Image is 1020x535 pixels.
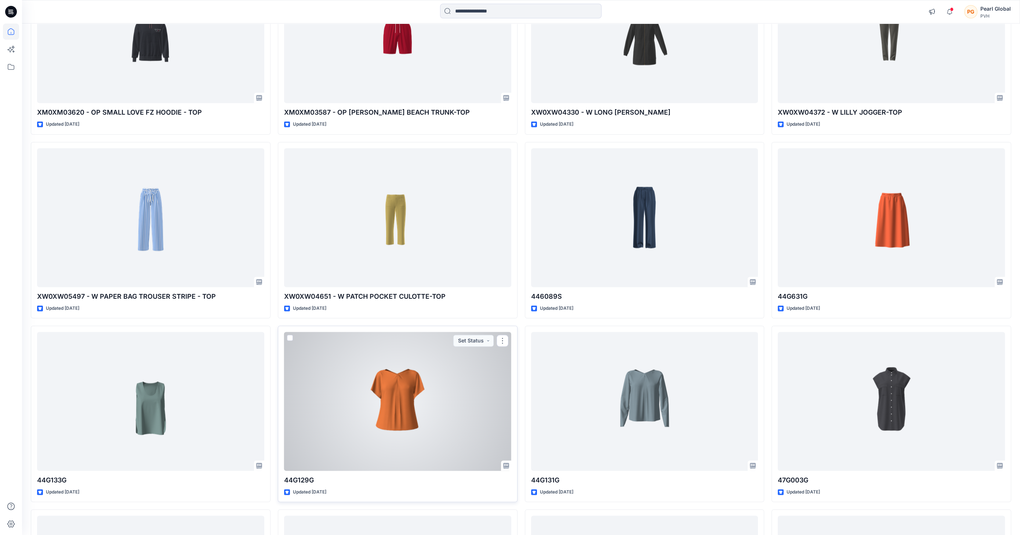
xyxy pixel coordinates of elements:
[37,332,264,471] a: 44G133G
[540,488,573,496] p: Updated [DATE]
[787,488,820,496] p: Updated [DATE]
[46,305,79,312] p: Updated [DATE]
[787,121,820,128] p: Updated [DATE]
[46,488,79,496] p: Updated [DATE]
[531,107,758,118] p: XW0XW04330 - W LONG [PERSON_NAME]
[284,291,511,302] p: XW0XW04651 - W PATCH POCKET CULOTTE-TOP
[37,148,264,287] a: XW0XW05497 - W PAPER BAG TROUSER STRIPE - TOP
[284,475,511,485] p: 44G129G
[964,5,977,18] div: PG
[37,291,264,302] p: XW0XW05497 - W PAPER BAG TROUSER STRIPE - TOP
[293,121,326,128] p: Updated [DATE]
[37,475,264,485] p: 44G133G
[284,332,511,471] a: 44G129G
[37,107,264,118] p: XM0XM03620 - OP SMALL LOVE FZ HOODIE - TOP
[787,305,820,312] p: Updated [DATE]
[531,475,758,485] p: 44G131G
[293,488,326,496] p: Updated [DATE]
[540,121,573,128] p: Updated [DATE]
[531,148,758,287] a: 446089S
[531,332,758,471] a: 44G131G
[540,305,573,312] p: Updated [DATE]
[778,332,1005,471] a: 47G003G
[46,121,79,128] p: Updated [DATE]
[778,107,1005,118] p: XW0XW04372 - W LILLY JOGGER-TOP
[531,291,758,302] p: 446089S
[778,148,1005,287] a: 44G631G
[980,13,1011,19] div: PVH
[980,4,1011,13] div: Pearl Global
[778,475,1005,485] p: 47G003G
[778,291,1005,302] p: 44G631G
[284,148,511,287] a: XW0XW04651 - W PATCH POCKET CULOTTE-TOP
[284,107,511,118] p: XM0XM03587 - OP [PERSON_NAME] BEACH TRUNK-TOP
[293,305,326,312] p: Updated [DATE]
